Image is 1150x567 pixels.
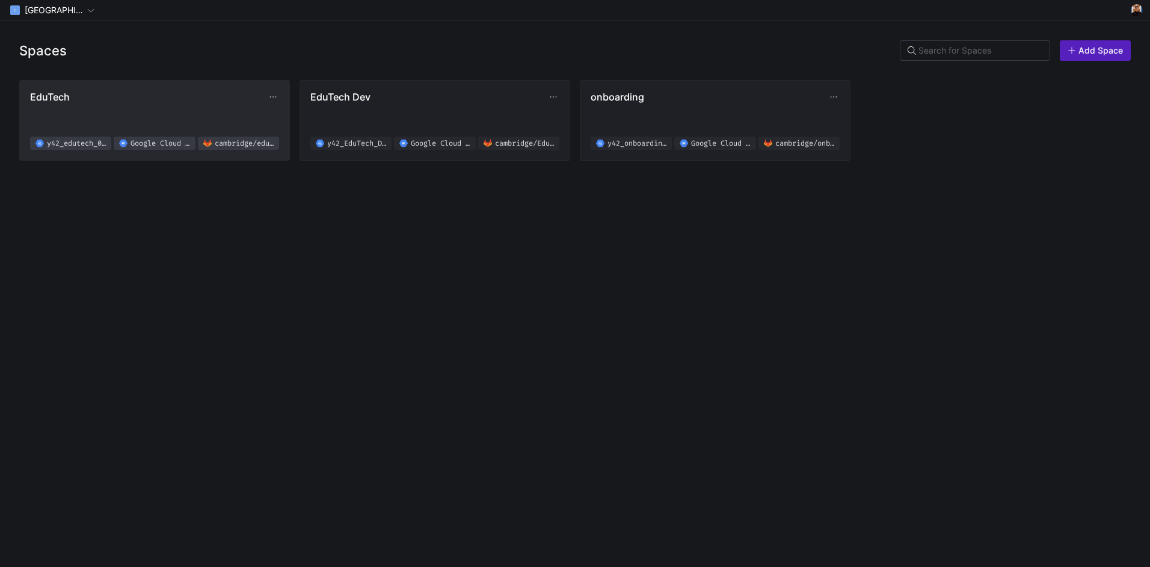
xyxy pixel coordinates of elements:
[10,5,20,15] div: C
[20,81,289,160] button: EduTechy42_edutech_02f619b8d4e94d2ab8830fef0a38a076Google Cloud Storagecambridge/edutech
[310,137,392,150] a: y42_EduTech_Dev_89ca761bca3e42ff8406d0961e85785d_c4ddbefb
[591,91,828,103] span: onboarding
[394,137,475,150] a: Google Cloud Storage
[47,140,109,147] span: y42_edutech_02f619b8d4e94d2ab8830fef0a38a076
[591,137,672,150] a: y42_onboarding_8d9382a10c89441bb85d3a89f1cd8ac3
[198,137,279,150] a: cambridge/edutech
[1078,46,1123,55] span: Add Space
[478,137,559,150] a: cambridge/EduTech_Dev
[580,81,850,160] button: onboardingy42_onboarding_8d9382a10c89441bb85d3a89f1cd8ac3Google Cloud Storagecambridge/onboarding
[918,46,1042,55] input: Search for Spaces
[30,91,267,103] span: EduTech
[310,91,547,103] span: EduTech Dev
[114,137,195,150] a: Google Cloud Storage
[411,140,473,147] span: Google Cloud Storage
[215,140,277,147] span: cambridge/edutech
[19,43,67,58] h3: Spaces
[300,81,570,160] button: EduTech Devy42_EduTech_Dev_89ca761bca3e42ff8406d0961e85785d_c4ddbefbGoogle Cloud Storagecambridge...
[758,137,840,150] a: cambridge/onboarding
[5,2,100,18] button: C[GEOGRAPHIC_DATA]
[327,140,389,147] span: y42_EduTech_Dev_89ca761bca3e42ff8406d0961e85785d_c4ddbefb
[1060,40,1131,61] button: Add Space
[691,140,753,147] span: Google Cloud Storage
[607,140,669,147] span: y42_onboarding_8d9382a10c89441bb85d3a89f1cd8ac3
[131,140,192,147] span: Google Cloud Storage
[674,137,755,150] a: Google Cloud Storage
[30,137,111,150] a: y42_edutech_02f619b8d4e94d2ab8830fef0a38a076
[495,140,557,147] span: cambridge/EduTech_Dev
[775,140,837,147] span: cambridge/onboarding
[25,5,85,15] span: [GEOGRAPHIC_DATA]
